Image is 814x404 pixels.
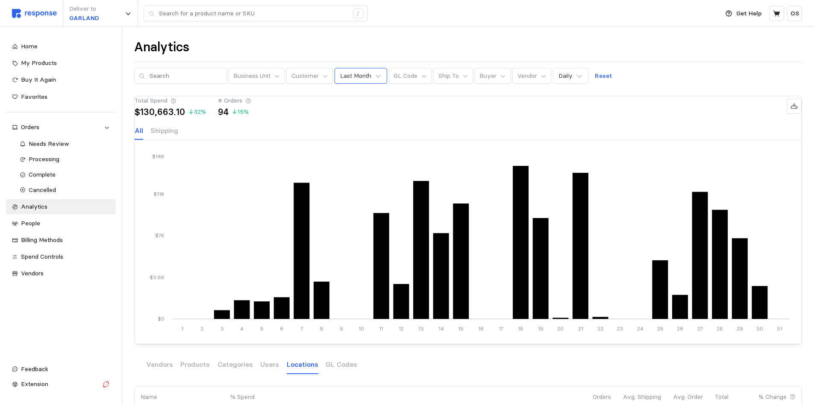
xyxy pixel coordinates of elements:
[720,6,767,22] button: Get Help
[517,71,537,81] p: Vendor
[286,68,333,84] button: Customer
[6,377,116,392] button: Extension
[21,76,56,83] span: Buy It Again
[623,392,661,402] p: Avg. Shipping
[21,380,48,388] span: Extension
[14,152,116,167] a: Processing
[240,325,244,332] tspan: 4
[21,42,38,50] span: Home
[593,392,611,402] p: Orders
[433,68,473,84] button: Ship To
[418,325,424,332] tspan: 13
[787,6,802,21] button: OS
[475,68,511,84] button: Buyer
[159,6,348,21] input: Search for a product name or SKU
[6,266,116,281] a: Vendors
[340,325,343,332] tspan: 9
[29,171,56,178] span: Complete
[756,325,763,332] tspan: 30
[29,140,69,147] span: Needs Review
[657,325,663,332] tspan: 25
[14,167,116,183] a: Complete
[6,249,116,265] a: Spend Controls
[287,359,318,370] p: Locations
[21,365,48,373] span: Feedback
[512,68,551,84] button: Vendor
[21,253,63,260] span: Spend Controls
[280,325,283,332] tspan: 6
[6,199,116,215] a: Analytics
[340,71,371,80] div: Last Month
[359,325,364,332] tspan: 10
[6,233,116,248] a: Billing Methods
[777,325,782,332] tspan: 31
[438,325,444,332] tspan: 14
[6,89,116,105] a: Favorites
[479,71,497,81] p: Buyer
[232,107,249,117] p: 15 %
[326,359,357,370] p: GL Codes
[590,68,617,84] button: Reset
[218,96,251,106] div: # Orders
[150,125,178,136] p: Shipping
[181,325,183,332] tspan: 1
[715,392,746,402] p: Total
[21,123,101,132] div: Orders
[758,392,787,402] p: % Change
[617,325,623,332] tspan: 23
[438,71,459,81] p: Ship To
[399,325,404,332] tspan: 12
[218,107,229,116] p: 94
[518,325,523,332] tspan: 18
[673,392,703,402] p: Avg. Order
[200,325,203,332] tspan: 2
[153,191,165,197] tspan: $11K
[141,392,218,402] p: Name
[14,136,116,152] a: Needs Review
[21,93,47,100] span: Favorites
[155,233,165,239] tspan: $7K
[220,325,223,332] tspan: 3
[394,71,417,81] p: GL Code
[498,325,503,332] tspan: 17
[6,216,116,231] a: People
[557,325,564,332] tspan: 20
[69,4,99,14] p: Deliver to
[21,269,44,277] span: Vendors
[677,325,683,332] tspan: 26
[135,107,185,116] p: $130,663.10
[21,236,63,244] span: Billing Methods
[389,68,432,84] button: GL Code
[478,325,484,332] tspan: 16
[6,120,116,135] a: Orders
[320,325,323,332] tspan: 8
[597,325,603,332] tspan: 22
[260,325,264,332] tspan: 5
[737,325,743,332] tspan: 29
[152,153,165,159] tspan: $14K
[135,96,206,106] div: Total Spend
[291,71,319,81] p: Customer
[135,125,143,136] p: All
[150,274,165,280] tspan: $3.5K
[379,325,383,332] tspan: 11
[595,71,612,81] p: Reset
[717,325,723,332] tspan: 28
[29,155,59,163] span: Processing
[230,392,308,402] p: % Spend
[697,325,702,332] tspan: 27
[21,219,40,227] span: People
[538,325,544,332] tspan: 19
[6,362,116,377] button: Feedback
[300,325,303,332] tspan: 7
[134,39,189,56] h1: Analytics
[790,9,799,18] p: OS
[558,71,573,80] div: Daily
[578,325,583,332] tspan: 21
[458,325,464,332] tspan: 15
[217,359,253,370] p: Categories
[229,68,285,84] button: Business Unit
[158,316,165,322] tspan: $0
[14,183,116,198] a: Cancelled
[6,72,116,88] a: Buy It Again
